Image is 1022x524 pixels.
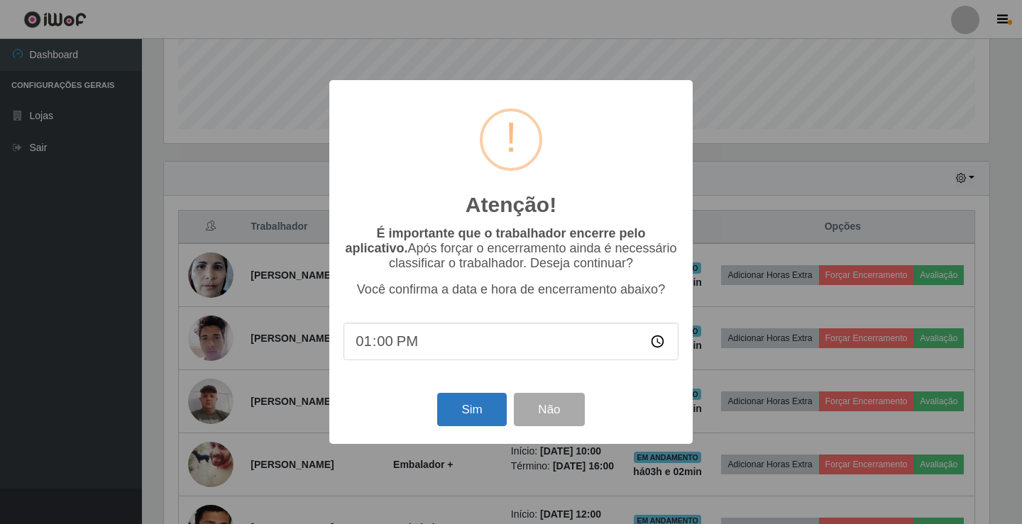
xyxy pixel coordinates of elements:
p: Após forçar o encerramento ainda é necessário classificar o trabalhador. Deseja continuar? [344,226,678,271]
h2: Atenção! [466,192,556,218]
button: Sim [437,393,506,426]
b: É importante que o trabalhador encerre pelo aplicativo. [345,226,645,255]
p: Você confirma a data e hora de encerramento abaixo? [344,282,678,297]
button: Não [514,393,584,426]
